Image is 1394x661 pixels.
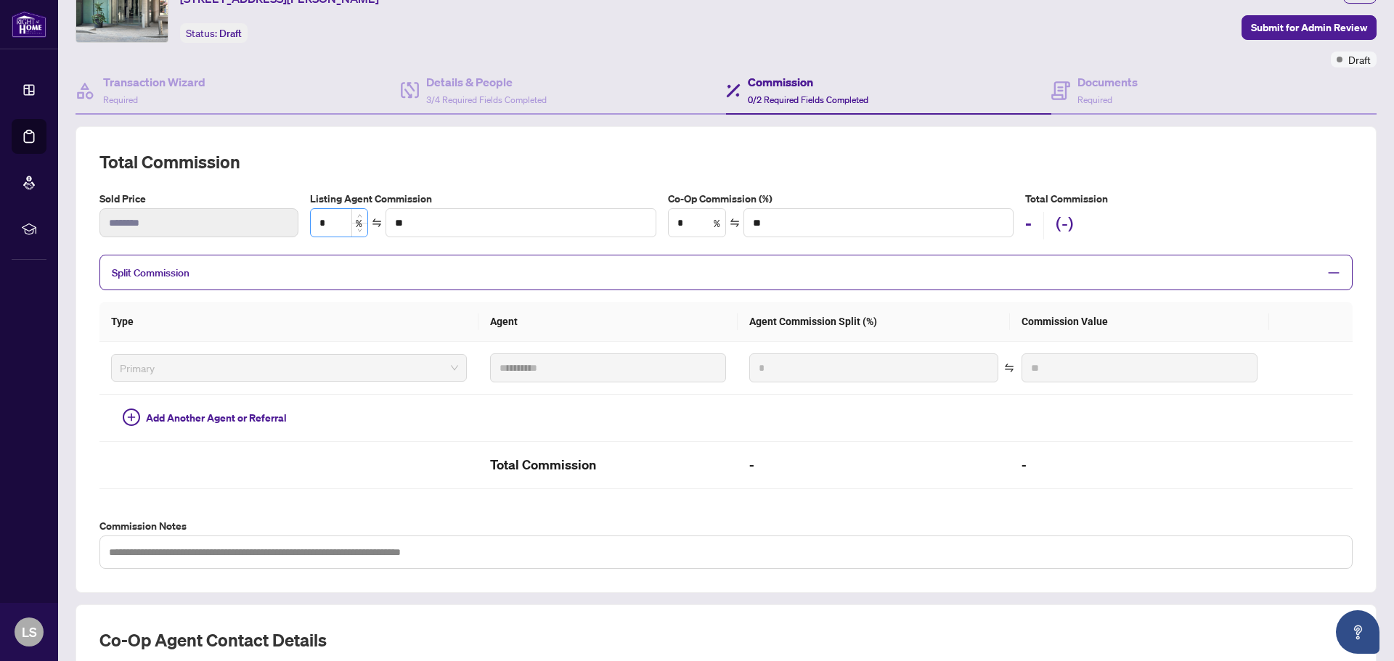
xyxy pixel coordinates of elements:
button: Submit for Admin Review [1242,15,1377,40]
h2: Co-op Agent Contact Details [99,628,1353,652]
h2: - [749,453,998,477]
span: Primary [120,357,458,379]
h2: - [1025,212,1032,239]
th: Agent Commission Split (%) [738,302,1010,342]
span: 0/2 Required Fields Completed [748,94,868,105]
h2: Total Commission [99,150,1353,173]
img: logo [12,11,46,38]
span: swap [372,218,382,228]
label: Commission Notes [99,518,1353,534]
label: Co-Op Commission (%) [668,191,1014,207]
th: Type [99,302,478,342]
label: Listing Agent Commission [310,191,656,207]
h2: Total Commission [490,453,726,477]
button: Add Another Agent or Referral [111,406,298,430]
h4: Details & People [426,73,547,91]
span: Decrease Value [351,223,367,237]
span: swap [1004,363,1014,373]
span: plus-circle [123,408,140,426]
span: 3/4 Required Fields Completed [426,94,547,105]
span: swap [730,218,740,228]
h4: Documents [1077,73,1138,91]
label: Sold Price [99,191,298,207]
span: Draft [1348,52,1371,67]
h2: - [1022,453,1258,477]
span: Add Another Agent or Referral [146,410,287,426]
h4: Transaction Wizard [103,73,205,91]
span: Draft [219,27,242,40]
span: down [357,228,362,233]
span: up [357,213,362,218]
span: Submit for Admin Review [1251,16,1367,39]
span: Required [1077,94,1112,105]
div: Status: [180,23,248,43]
th: Commission Value [1010,302,1269,342]
h2: (-) [1056,212,1074,239]
button: Open asap [1336,610,1379,654]
th: Agent [478,302,738,342]
div: Split Commission [99,255,1353,290]
h4: Commission [748,73,868,91]
span: Split Commission [112,266,189,279]
span: minus [1327,266,1340,279]
span: Increase Value [351,209,367,223]
span: Required [103,94,138,105]
span: LS [22,622,37,642]
h5: Total Commission [1025,191,1353,207]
